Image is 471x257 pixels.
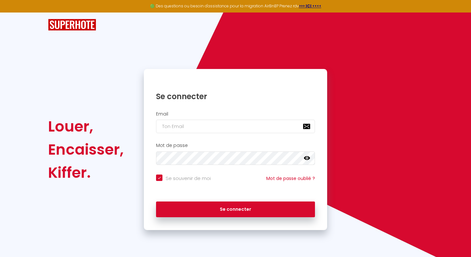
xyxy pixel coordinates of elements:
[266,175,315,182] a: Mot de passe oublié ?
[48,138,124,161] div: Encaisser,
[156,143,315,148] h2: Mot de passe
[299,3,321,9] a: >>> ICI <<<<
[48,115,124,138] div: Louer,
[156,201,315,218] button: Se connecter
[156,120,315,133] input: Ton Email
[156,111,315,117] h2: Email
[48,19,96,31] img: SuperHote logo
[48,161,124,184] div: Kiffer.
[156,91,315,101] h1: Se connecter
